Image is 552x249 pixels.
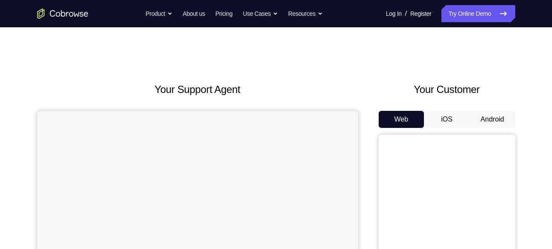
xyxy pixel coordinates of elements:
[37,82,358,97] h2: Your Support Agent
[410,5,431,22] a: Register
[379,82,515,97] h2: Your Customer
[441,5,515,22] a: Try Online Demo
[146,5,172,22] button: Product
[379,111,424,128] button: Web
[405,9,407,19] span: /
[183,5,205,22] a: About us
[288,5,323,22] button: Resources
[243,5,278,22] button: Use Cases
[470,111,515,128] button: Android
[37,9,88,19] a: Go to the home page
[424,111,470,128] button: iOS
[386,5,402,22] a: Log In
[215,5,232,22] a: Pricing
